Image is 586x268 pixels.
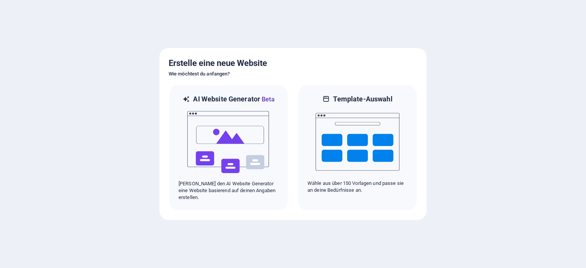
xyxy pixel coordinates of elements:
h6: AI Website Generator [193,95,274,104]
div: AI Website GeneratorBetaai[PERSON_NAME] den AI Website Generator eine Website basierend auf deine... [169,85,288,211]
p: [PERSON_NAME] den AI Website Generator eine Website basierend auf deinen Angaben erstellen. [179,180,279,201]
p: Wähle aus über 150 Vorlagen und passe sie an deine Bedürfnisse an. [307,180,407,194]
span: Beta [260,96,275,103]
h5: Erstelle eine neue Website [169,57,417,69]
div: Template-AuswahlWähle aus über 150 Vorlagen und passe sie an deine Bedürfnisse an. [298,85,417,211]
h6: Template-Auswahl [333,95,392,104]
h6: Wie möchtest du anfangen? [169,69,417,79]
img: ai [187,104,270,180]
